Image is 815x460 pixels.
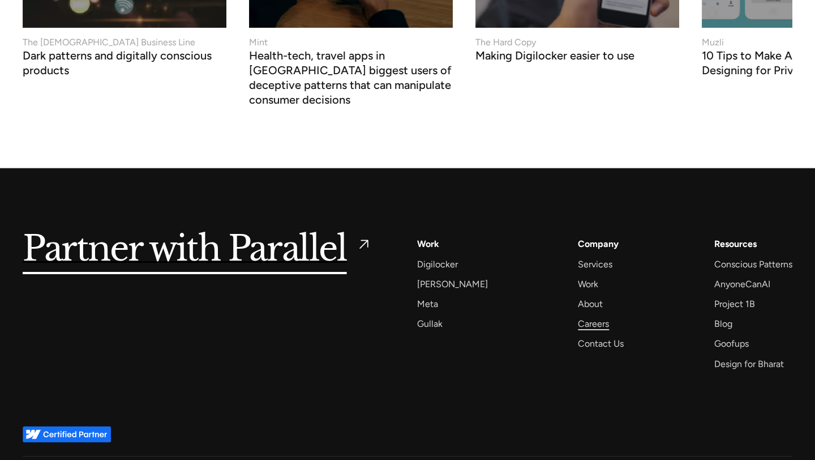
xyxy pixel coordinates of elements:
a: Work [417,236,439,252]
a: Digilocker [417,257,458,272]
a: Blog [714,316,732,331]
a: Conscious Patterns [714,257,792,272]
div: The [DEMOGRAPHIC_DATA] Business Line [23,36,195,49]
a: Work [578,276,598,292]
a: Meta [417,296,438,312]
h3: Dark patterns and digitally conscious products [23,52,226,78]
a: Goofups [714,336,749,351]
a: Contact Us [578,336,624,351]
h3: Making Digilocker easier to use [475,52,634,63]
a: Project 1B [714,296,755,312]
h3: Health-tech, travel apps in [GEOGRAPHIC_DATA] biggest users of deceptive patterns that can manipu... [249,52,453,107]
div: The Hard Copy [475,36,536,49]
a: About [578,296,603,312]
a: Careers [578,316,609,331]
a: Company [578,236,619,252]
div: Resources [714,236,757,252]
a: Services [578,257,612,272]
div: Muzli [702,36,724,49]
h5: Partner with Parallel [23,236,347,262]
div: Mint [249,36,268,49]
a: Gullak [417,316,443,331]
a: Design for Bharat [714,356,784,372]
a: AnyoneCanAI [714,276,770,292]
a: [PERSON_NAME] [417,276,488,292]
a: Partner with Parallel [23,236,372,262]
